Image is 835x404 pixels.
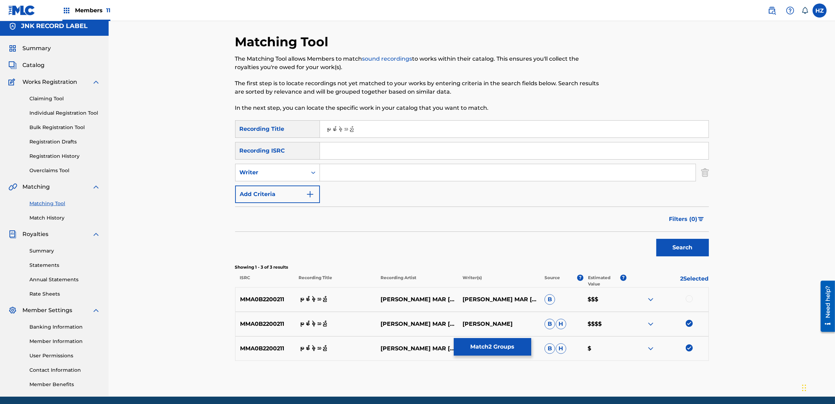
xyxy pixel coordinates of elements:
[235,295,294,304] p: MMA0B2200211
[235,79,600,96] p: The first step is to locate recordings not yet matched to your works by entering criteria in the ...
[646,295,655,304] img: expand
[29,323,100,331] a: Banking Information
[813,4,827,18] div: User Menu
[22,78,77,86] span: Works Registration
[8,22,17,31] img: Accounts
[235,344,294,353] p: MMA0B2200211
[29,247,100,255] a: Summary
[8,61,45,69] a: CatalogCatalog
[8,44,17,53] img: Summary
[29,167,100,174] a: Overclaims Tool
[698,217,704,221] img: filter
[29,366,100,374] a: Contact Information
[92,183,100,191] img: expand
[656,239,709,256] button: Search
[22,306,72,315] span: Member Settings
[92,230,100,238] img: expand
[29,124,100,131] a: Bulk Registration Tool
[376,344,458,353] p: [PERSON_NAME] MAR [PERSON_NAME]
[306,190,314,198] img: 9d2ae6d4665cec9f34b9.svg
[294,275,376,287] p: Recording Title
[362,55,412,62] a: sound recordings
[22,44,51,53] span: Summary
[815,278,835,334] iframe: Resource Center
[29,95,100,102] a: Claiming Tool
[620,275,627,281] span: ?
[783,4,797,18] div: Help
[8,78,18,86] img: Works Registration
[802,377,806,398] div: Drag
[29,200,100,207] a: Matching Tool
[627,275,709,287] p: 2 Selected
[768,6,776,15] img: search
[29,138,100,146] a: Registration Drafts
[801,7,808,14] div: Notifications
[29,214,100,222] a: Match History
[765,4,779,18] a: Public Search
[686,320,693,327] img: deselect
[701,164,709,181] img: Delete Criterion
[22,61,45,69] span: Catalog
[235,320,294,328] p: MMA0B2200211
[29,352,100,359] a: User Permissions
[686,344,693,351] img: deselect
[588,275,620,287] p: Estimated Value
[545,275,560,287] p: Source
[75,6,110,14] span: Members
[22,230,48,238] span: Royalties
[29,276,100,283] a: Annual Statements
[454,338,531,356] button: Match2 Groups
[376,320,458,328] p: [PERSON_NAME] MAR [PERSON_NAME]
[583,320,627,328] p: $$$$
[92,78,100,86] img: expand
[106,7,110,14] span: 11
[29,338,100,345] a: Member Information
[294,295,376,304] p: မုန်းခဲ့သည်
[556,343,566,354] span: H
[235,275,294,287] p: ISRC
[29,290,100,298] a: Rate Sheets
[665,210,709,228] button: Filters (0)
[29,262,100,269] a: Statements
[646,344,655,353] img: expand
[458,320,540,328] p: [PERSON_NAME]
[62,6,71,15] img: Top Rightsholders
[240,168,303,177] div: Writer
[8,230,17,238] img: Royalties
[8,61,17,69] img: Catalog
[92,306,100,315] img: expand
[583,344,627,353] p: $
[235,264,709,270] p: Showing 1 - 3 of 3 results
[545,343,555,354] span: B
[29,109,100,117] a: Individual Registration Tool
[8,44,51,53] a: SummarySummary
[556,319,566,329] span: H
[669,215,698,223] span: Filters ( 0 )
[8,306,17,315] img: Member Settings
[294,344,376,353] p: မုန်းခဲ့သည်
[577,275,583,281] span: ?
[458,295,540,304] p: [PERSON_NAME] MAR [PERSON_NAME], [PERSON_NAME]
[294,320,376,328] p: မုန်းခဲ့သည်
[800,370,835,404] iframe: Chat Widget
[646,320,655,328] img: expand
[458,275,540,287] p: Writer(s)
[545,319,555,329] span: B
[29,381,100,388] a: Member Benefits
[235,34,332,50] h2: Matching Tool
[235,120,709,260] form: Search Form
[235,104,600,112] p: In the next step, you can locate the specific work in your catalog that you want to match.
[583,295,627,304] p: $$$
[376,295,458,304] p: [PERSON_NAME] MAR [PERSON_NAME]
[235,55,600,72] p: The Matching Tool allows Members to match to works within their catalog. This ensures you'll coll...
[21,22,88,30] h5: JNK RECORD LABEL
[22,183,50,191] span: Matching
[545,294,555,305] span: B
[8,183,17,191] img: Matching
[29,153,100,160] a: Registration History
[235,186,320,203] button: Add Criteria
[786,6,794,15] img: help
